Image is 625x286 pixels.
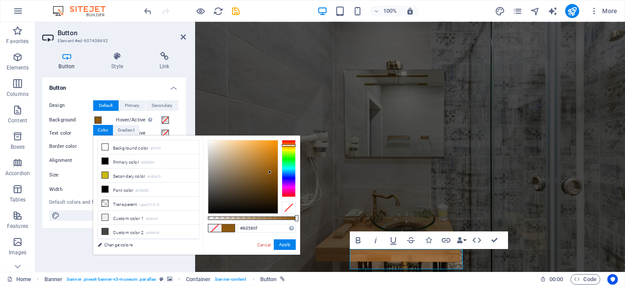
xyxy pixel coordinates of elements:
i: This element contains a background [167,277,172,282]
button: Click here to leave preview mode and continue editing [196,6,206,16]
small: #ffffff [150,146,161,152]
nav: breadcrumb [44,274,285,285]
label: Text color [49,128,93,139]
label: Width [49,187,93,192]
button: undo [143,6,153,16]
li: Custom color 1 [98,211,199,225]
button: Apply [274,239,296,250]
i: AI Writer [548,6,558,16]
button: Underline (Ctrl+U) [385,231,402,249]
label: Design [49,100,93,111]
span: Code [574,274,596,285]
h4: Button [42,77,186,93]
label: Hover/Active [116,115,160,125]
li: Font color [98,183,199,197]
button: design [495,6,505,16]
button: Usercentrics [607,274,618,285]
span: No Color Selected [208,224,222,232]
button: publish [565,4,579,18]
button: pages [512,6,523,16]
h6: Session time [540,274,563,285]
li: Custom color 2 [98,225,199,239]
li: Primary color [98,154,199,169]
li: Background color [98,140,199,154]
span: Click to select. Double-click to edit [186,274,211,285]
button: HTML [469,231,485,249]
div: Default colors and font sizes are defined in Design. [49,199,179,206]
p: Elements [7,64,29,71]
button: reload [213,6,224,16]
small: rgba(0,0,0,.0) [139,202,160,208]
li: Secondary color [98,169,199,183]
a: Change colors [93,239,195,250]
i: Publish [567,6,577,16]
button: Secondary [146,100,178,111]
i: Undo: Change button (Ctrl+Z) [143,6,153,16]
label: Border color [49,141,93,152]
i: Pages (Ctrl+Alt+S) [512,6,523,16]
button: Link [438,231,454,249]
button: 100% [370,6,401,16]
i: This element is a customizable preset [160,277,164,282]
span: Secondary [152,100,173,111]
button: save [231,6,241,16]
p: Boxes [11,143,25,150]
h2: Button [58,29,186,37]
span: #8d580f [222,224,235,232]
button: Bold (Ctrl+B) [350,231,367,249]
button: Primary [119,100,145,111]
label: Background [49,115,93,125]
button: Confirm (Ctrl+⏎) [486,231,503,249]
span: Click to select. Double-click to edit [44,274,63,285]
a: Click to cancel selection. Double-click to open Pages [7,274,31,285]
span: Default [99,100,113,111]
div: Gradient [113,125,139,136]
p: Tables [10,196,25,203]
div: Color [93,125,113,136]
div: Clear Color Selection [282,202,296,214]
a: Cancel [256,242,272,248]
button: navigator [530,6,541,16]
i: Navigator [530,6,540,16]
span: . banner .preset-banner-v3-museum .parallax [66,274,156,285]
button: Strikethrough [403,231,419,249]
button: Icons [420,231,437,249]
i: Save (Ctrl+S) [231,6,241,16]
button: Data Bindings [455,231,468,249]
button: Code [570,274,600,285]
h4: Link [143,52,186,70]
h6: 100% [383,6,397,16]
button: Default [93,100,119,111]
li: Transparent [98,197,199,211]
h3: Element #ed-907438692 [58,37,168,45]
p: Content [8,117,27,124]
small: #000000 [141,160,154,166]
small: #000000 [135,188,149,194]
span: Primary [125,100,140,111]
span: Click to select. Double-click to edit [260,274,277,285]
small: #efefef [146,216,158,222]
button: Edit design [49,210,179,221]
span: : [556,276,557,282]
h4: Button [42,52,95,70]
span: More [590,7,618,15]
p: Accordion [5,170,30,177]
i: Reload page [214,6,224,16]
small: #c8b815 [147,174,160,180]
button: More [586,4,621,18]
span: . banner-content [214,274,246,285]
span: Edit design [62,210,176,221]
i: This element is linked [280,277,285,282]
label: Size [49,170,93,180]
i: On resize automatically adjust zoom level to fit chosen device. [406,7,414,15]
h4: Style [95,52,143,70]
p: Columns [7,91,29,98]
small: #444444 [146,230,159,236]
button: text_generator [548,6,558,16]
img: Editor Logo [51,6,116,16]
p: Favorites [6,38,29,45]
p: Images [9,249,27,256]
i: Design (Ctrl+Alt+Y) [495,6,505,16]
label: Alignment [49,155,93,166]
span: 00 00 [549,274,563,285]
